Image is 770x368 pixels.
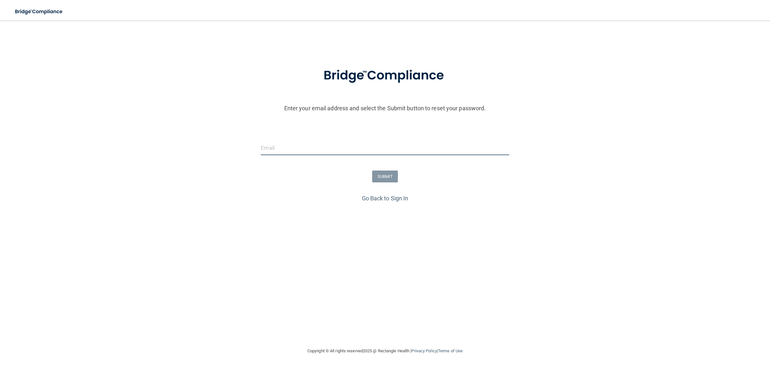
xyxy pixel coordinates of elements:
input: Email [261,141,509,155]
img: bridge_compliance_login_screen.278c3ca4.svg [310,59,460,92]
a: Privacy Policy [411,348,437,353]
a: Terms of Use [438,348,463,353]
img: bridge_compliance_login_screen.278c3ca4.svg [10,5,69,18]
div: Copyright © All rights reserved 2025 @ Rectangle Health | | [268,341,502,361]
a: Go Back to Sign In [362,195,408,202]
button: SUBMIT [372,171,398,182]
